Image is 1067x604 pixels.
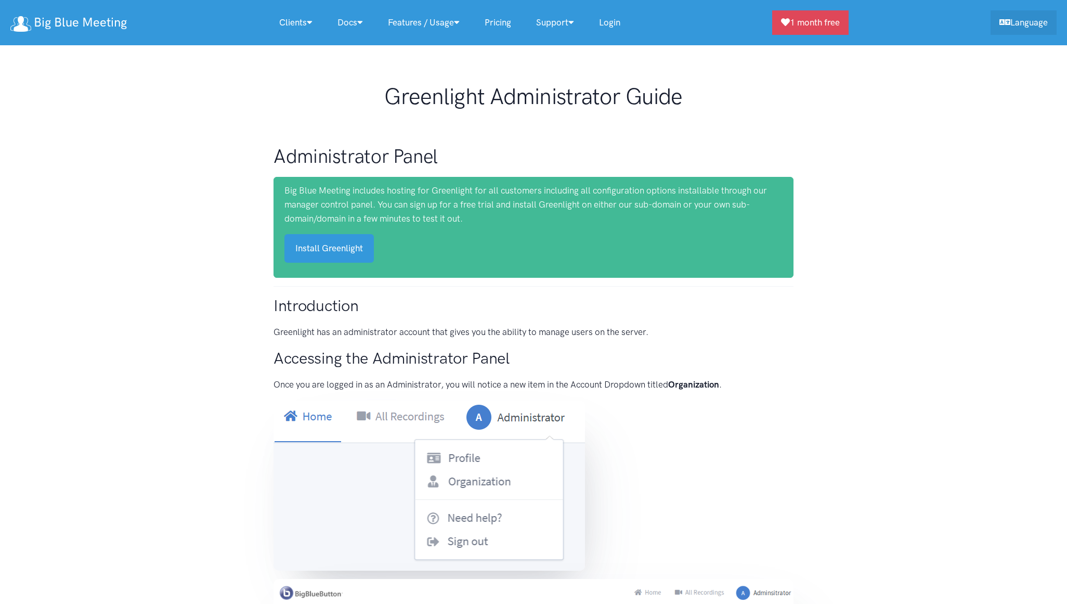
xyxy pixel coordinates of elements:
[284,184,783,226] p: Big Blue Meeting includes hosting for Greenlight for all customers including all configuration op...
[472,11,524,34] a: Pricing
[325,11,375,34] a: Docs
[587,11,633,34] a: Login
[375,11,472,34] a: Features / Usage
[274,295,793,317] h2: Introduction
[274,348,793,369] h2: Accessing the Administrator Panel
[274,325,793,339] p: Greenlight has an administrator account that gives you the ability to manage users on the server.
[668,379,719,390] strong: Organization
[10,16,31,32] img: logo
[524,11,587,34] a: Support
[991,10,1057,35] a: Language
[772,10,849,35] a: 1 month free
[274,144,793,169] h1: Administrator Panel
[274,83,793,110] h1: Greenlight Administrator Guide
[274,378,793,392] p: Once you are logged in as an Administrator, you will notice a new item in the Account Dropdown ti...
[10,11,127,34] a: Big Blue Meeting
[267,11,325,34] a: Clients
[284,234,374,263] a: Install Greenlight
[274,401,585,571] img: Greenlight Administrator Access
